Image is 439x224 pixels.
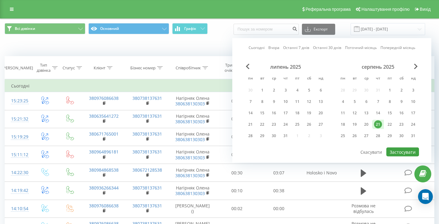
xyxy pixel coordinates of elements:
[337,120,349,129] div: пн 18 серп 2025 р.
[175,101,205,107] a: 380638130303
[386,98,394,106] div: 8
[407,97,419,106] div: нд 10 серп 2025 р.
[216,146,258,164] td: 00:08
[351,120,359,128] div: 19
[317,86,325,94] div: 6
[357,148,385,157] button: Скасувати
[337,108,349,118] div: пн 11 серп 2025 р.
[396,131,407,141] div: сб 30 серп 2025 р.
[380,45,415,51] a: Попередній місяць
[216,92,258,110] td: 00:33
[407,131,419,141] div: нд 31 серп 2025 р.
[414,64,418,69] span: Next Month
[384,120,396,129] div: пт 22 серп 2025 р.
[385,74,394,83] abbr: п’ятниця
[349,97,360,106] div: вт 5 серп 2025 р.
[169,182,216,200] td: Нагірняк Олена
[282,132,290,140] div: 31
[268,86,280,95] div: ср 2 лип 2025 р.
[293,74,302,83] abbr: п’ятниця
[374,98,382,106] div: 7
[175,173,205,178] a: 380638130303
[249,45,265,51] a: Сьогодні
[317,120,325,128] div: 27
[268,45,279,51] a: Вчора
[246,98,254,106] div: 7
[256,97,268,106] div: вт 8 лип 2025 р.
[409,109,417,117] div: 17
[407,86,419,95] div: нд 3 серп 2025 р.
[216,128,258,146] td: 00:05
[256,120,268,129] div: вт 22 лип 2025 р.
[409,98,417,106] div: 10
[360,131,372,141] div: ср 27 серп 2025 р.
[282,109,290,117] div: 17
[258,86,266,94] div: 1
[396,86,407,95] div: сб 2 серп 2025 р.
[280,86,291,95] div: чт 3 лип 2025 р.
[216,200,258,218] td: 00:02
[362,120,370,128] div: 20
[305,109,313,117] div: 19
[386,132,394,140] div: 29
[63,65,75,71] div: Статус
[360,97,372,106] div: ср 6 серп 2025 р.
[169,146,216,164] td: Нагірняк Олена
[361,7,409,12] span: Налаштування профілю
[268,131,280,141] div: ср 30 лип 2025 р.
[246,109,254,117] div: 14
[175,190,205,196] a: 380638130303
[258,164,300,182] td: 03:07
[268,120,280,129] div: ср 23 лип 2025 р.
[305,86,313,94] div: 5
[409,74,418,83] abbr: неділя
[216,164,258,182] td: 00:30
[339,98,347,106] div: 4
[337,97,349,106] div: пн 4 серп 2025 р.
[256,131,268,141] div: вт 29 лип 2025 р.
[132,185,162,191] a: 380738137631
[11,185,26,197] div: 14:19:42
[305,98,313,106] div: 12
[337,64,419,70] div: серпень 2025
[88,23,169,34] button: Основний
[409,132,417,140] div: 31
[169,92,216,110] td: Нагірняк Олена
[234,24,299,35] input: Пошук за номером
[282,86,290,94] div: 3
[89,131,119,137] a: 380671765001
[216,110,258,128] td: 00:30
[184,26,196,31] span: Графік
[258,98,266,106] div: 8
[132,95,162,101] a: 380738137631
[11,149,26,161] div: 15:11:12
[374,109,382,117] div: 14
[258,109,266,117] div: 15
[304,74,314,83] abbr: субота
[270,86,278,94] div: 2
[397,109,405,117] div: 16
[407,108,419,118] div: нд 17 серп 2025 р.
[300,164,343,182] td: Holosko i Novo
[351,132,359,140] div: 26
[222,63,249,73] div: Тривалість очікування
[132,113,162,119] a: 380738137631
[280,120,291,129] div: чт 24 лип 2025 р.
[315,97,327,106] div: нд 13 лип 2025 р.
[386,120,394,128] div: 22
[216,182,258,200] td: 00:10
[384,108,396,118] div: пт 15 серп 2025 р.
[386,109,394,117] div: 15
[293,98,301,106] div: 11
[130,65,156,71] div: Бізнес номер
[258,200,300,218] td: 00:00
[258,182,300,200] td: 00:38
[409,120,417,128] div: 24
[372,97,384,106] div: чт 7 серп 2025 р.
[418,189,433,204] div: Open Intercom Messenger
[245,131,256,141] div: пн 28 лип 2025 р.
[15,26,35,31] span: Всі дзвінки
[339,109,347,117] div: 11
[291,97,303,106] div: пт 11 лип 2025 р.
[169,110,216,128] td: Нагірняк Олена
